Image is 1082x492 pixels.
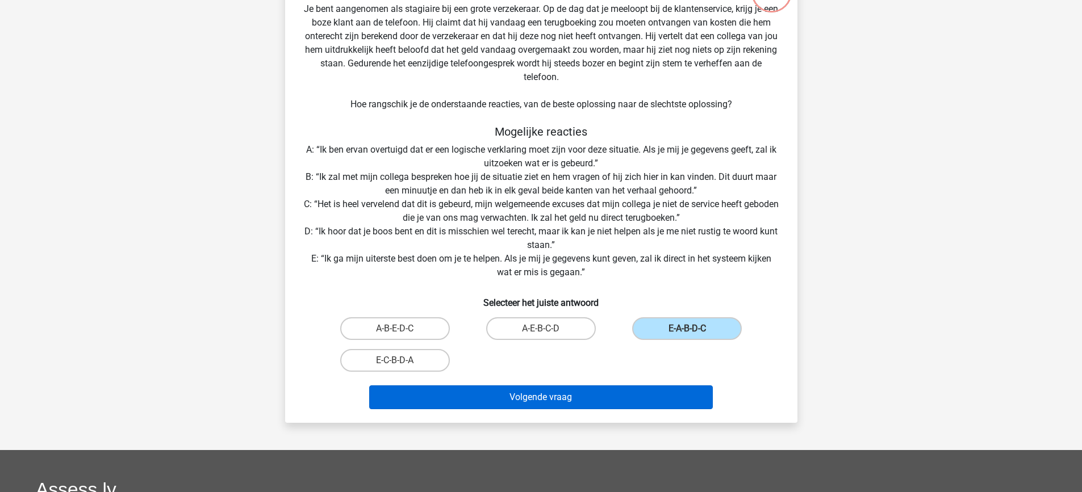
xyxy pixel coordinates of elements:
[303,288,779,308] h6: Selecteer het juiste antwoord
[486,317,596,340] label: A-E-B-C-D
[303,125,779,138] h5: Mogelijke reacties
[369,385,713,409] button: Volgende vraag
[632,317,742,340] label: E-A-B-D-C
[340,317,450,340] label: A-B-E-D-C
[340,349,450,372] label: E-C-B-D-A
